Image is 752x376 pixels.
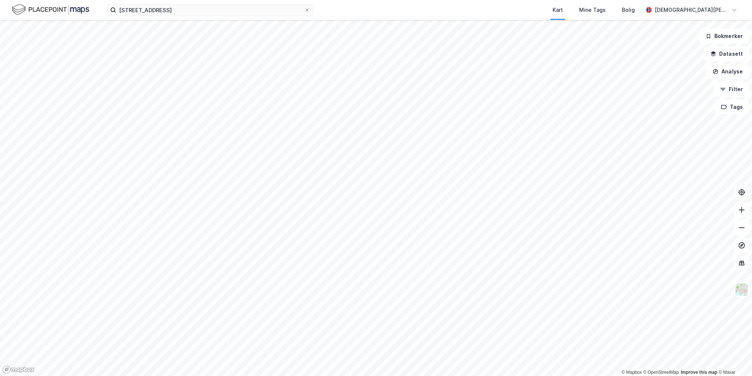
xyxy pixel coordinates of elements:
[553,6,563,14] div: Kart
[715,341,752,376] iframe: Chat Widget
[714,82,749,97] button: Filter
[622,6,635,14] div: Bolig
[622,370,642,375] a: Mapbox
[706,64,749,79] button: Analyse
[12,3,89,16] img: logo.f888ab2527a4732fd821a326f86c7f29.svg
[579,6,606,14] div: Mine Tags
[655,6,728,14] div: [DEMOGRAPHIC_DATA][PERSON_NAME]
[681,370,717,375] a: Improve this map
[699,29,749,44] button: Bokmerker
[704,46,749,61] button: Datasett
[715,100,749,114] button: Tags
[2,365,35,374] a: Mapbox homepage
[116,4,304,15] input: Søk på adresse, matrikkel, gårdeiere, leietakere eller personer
[643,370,679,375] a: OpenStreetMap
[735,283,749,297] img: Z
